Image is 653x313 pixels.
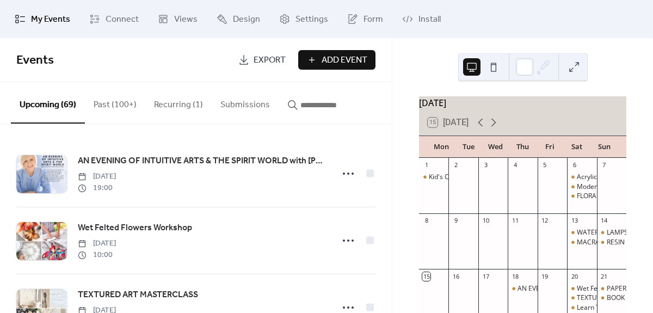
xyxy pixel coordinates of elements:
[78,154,326,168] a: AN EVENING OF INTUITIVE ARTS & THE SPIRIT WORLD with [PERSON_NAME]
[508,284,537,293] div: AN EVENING OF INTUITIVE ARTS & THE SPIRIT WORLD with Christine Morgan
[208,4,268,34] a: Design
[422,161,430,169] div: 1
[600,161,608,169] div: 7
[429,173,484,182] div: Kid's Crochet Club
[577,182,637,192] div: Modern Calligraphy
[298,50,375,70] button: Add Event
[536,136,563,158] div: Fri
[567,182,596,192] div: Modern Calligraphy
[422,217,430,225] div: 8
[597,228,626,237] div: LAMPSHADE MAKING WORKSHOP
[271,4,336,34] a: Settings
[597,238,626,247] div: RESIN HOMEWARES WORKSHOP
[482,161,490,169] div: 3
[567,284,596,293] div: Wet Felted Flowers Workshop
[577,303,618,312] div: Learn To Sew
[590,136,618,158] div: Sun
[295,13,328,26] span: Settings
[597,284,626,293] div: PAPER MAKING Workshop
[482,217,490,225] div: 10
[78,289,198,302] span: TEXTURED ART MASTERCLASS
[452,272,460,280] div: 16
[78,221,192,235] a: Wet Felted Flowers Workshop
[339,4,391,34] a: Form
[482,136,509,158] div: Wed
[7,4,78,34] a: My Events
[78,238,116,249] span: [DATE]
[254,54,286,67] span: Export
[150,4,206,34] a: Views
[455,136,482,158] div: Tue
[600,217,608,225] div: 14
[419,96,626,109] div: [DATE]
[482,272,490,280] div: 17
[511,217,519,225] div: 11
[230,50,294,70] a: Export
[16,48,54,72] span: Events
[567,293,596,303] div: TEXTURED ART MASTERCLASS
[541,161,549,169] div: 5
[106,13,139,26] span: Connect
[11,82,85,124] button: Upcoming (69)
[78,249,116,261] span: 10:00
[563,136,590,158] div: Sat
[452,217,460,225] div: 9
[452,161,460,169] div: 2
[570,217,578,225] div: 13
[509,136,537,158] div: Thu
[597,293,626,303] div: BOOK BINDING WORKSHOP
[85,82,145,122] button: Past (100+)
[567,228,596,237] div: WATERCOLOUR WILDFLOWERS WORKSHOP
[511,161,519,169] div: 4
[78,222,192,235] span: Wet Felted Flowers Workshop
[394,4,449,34] a: Install
[364,13,383,26] span: Form
[422,272,430,280] div: 15
[567,238,596,247] div: MACRAME PLANT HANGER
[78,182,116,194] span: 19:00
[541,272,549,280] div: 19
[541,217,549,225] div: 12
[145,82,212,122] button: Recurring (1)
[78,288,198,302] a: TEXTURED ART MASTERCLASS
[570,272,578,280] div: 20
[567,192,596,201] div: FLORAL NATIVES PALETTE KNIFE PAINTING WORKSHOP
[600,272,608,280] div: 21
[322,54,367,67] span: Add Event
[81,4,147,34] a: Connect
[419,173,448,182] div: Kid's Crochet Club
[174,13,198,26] span: Views
[212,82,279,122] button: Submissions
[233,13,260,26] span: Design
[31,13,70,26] span: My Events
[428,136,455,158] div: Mon
[567,303,596,312] div: Learn To Sew
[78,171,116,182] span: [DATE]
[570,161,578,169] div: 6
[418,13,441,26] span: Install
[511,272,519,280] div: 18
[567,173,596,182] div: Acrylic Ink Abstract Art on Canvas Workshop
